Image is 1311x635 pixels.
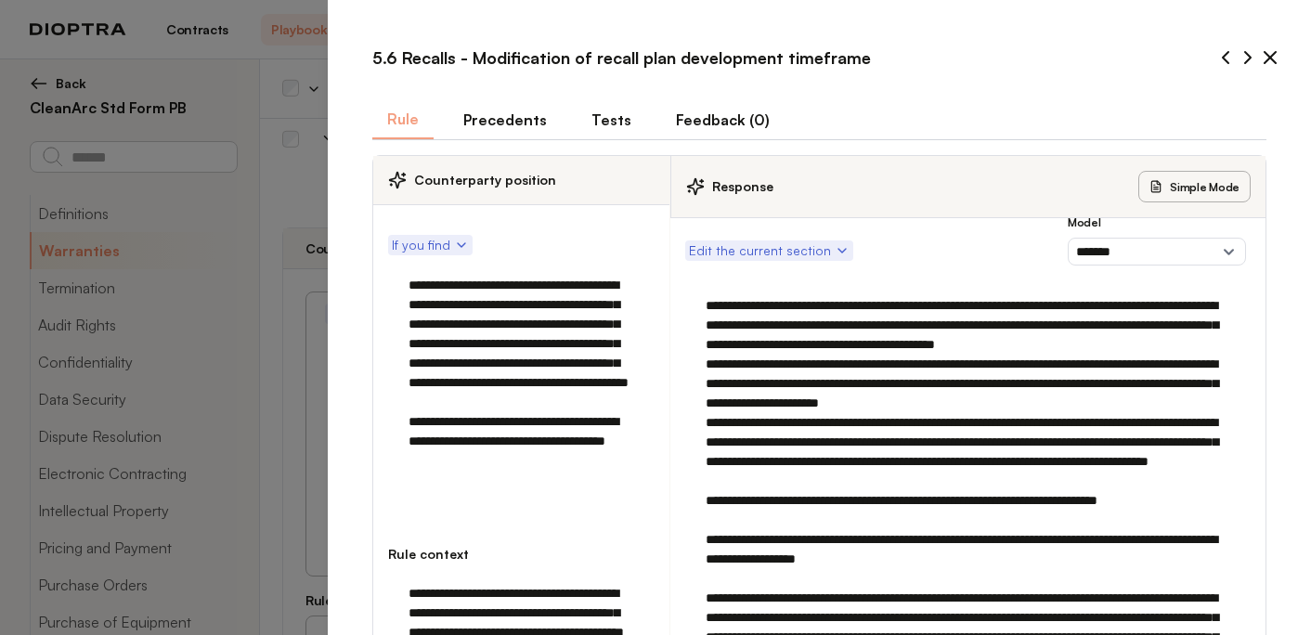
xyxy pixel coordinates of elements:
button: If you find [388,235,473,255]
button: Rule [372,100,434,139]
span: If you find [392,236,469,254]
span: Edit the current section [689,241,850,260]
button: Simple Mode [1138,171,1251,202]
button: Feedback (0) [661,100,785,139]
h3: 5.6 Recalls - Modification of recall plan development timeframe [357,30,886,85]
select: Model [1068,238,1246,266]
button: Precedents [448,100,562,139]
button: Edit the current section [685,240,853,261]
div: Counterparty position [373,156,669,205]
div: Response [686,177,773,196]
button: Tests [577,100,646,139]
h4: Rule context [388,545,655,564]
h3: Model [1068,215,1246,230]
